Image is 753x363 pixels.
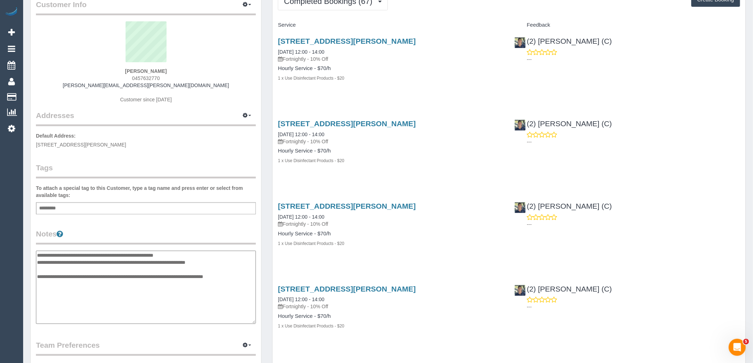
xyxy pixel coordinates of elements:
[278,313,504,319] h4: Hourly Service - $70/h
[278,214,324,220] a: [DATE] 12:00 - 14:00
[278,55,504,63] p: Fortnightly - 10% Off
[120,97,172,102] span: Customer since [DATE]
[278,297,324,302] a: [DATE] 12:00 - 14:00
[278,303,504,310] p: Fortnightly - 10% Off
[527,303,740,310] p: ---
[278,158,344,163] small: 1 x Use Disinfectant Products - $20
[278,119,416,128] a: [STREET_ADDRESS][PERSON_NAME]
[527,221,740,228] p: ---
[515,120,526,130] img: (2) Eray Mertturk (C)
[527,138,740,145] p: ---
[278,148,504,154] h4: Hourly Service - $70/h
[278,37,416,45] a: [STREET_ADDRESS][PERSON_NAME]
[36,340,256,356] legend: Team Preferences
[278,76,344,81] small: 1 x Use Disinfectant Products - $20
[527,56,740,63] p: ---
[515,119,612,128] a: (2) [PERSON_NAME] (C)
[4,7,19,17] img: Automaid Logo
[132,75,160,81] span: 0457632770
[278,202,416,210] a: [STREET_ADDRESS][PERSON_NAME]
[729,339,746,356] iframe: Intercom live chat
[515,202,612,210] a: (2) [PERSON_NAME] (C)
[278,22,504,28] h4: Service
[278,49,324,55] a: [DATE] 12:00 - 14:00
[278,65,504,71] h4: Hourly Service - $70/h
[278,324,344,329] small: 1 x Use Disinfectant Products - $20
[278,132,324,137] a: [DATE] 12:00 - 14:00
[278,138,504,145] p: Fortnightly - 10% Off
[36,132,76,139] label: Default Address:
[515,37,526,48] img: (2) Eray Mertturk (C)
[278,220,504,228] p: Fortnightly - 10% Off
[63,82,229,88] a: [PERSON_NAME][EMAIL_ADDRESS][PERSON_NAME][DOMAIN_NAME]
[743,339,749,345] span: 5
[36,142,126,148] span: [STREET_ADDRESS][PERSON_NAME]
[278,231,504,237] h4: Hourly Service - $70/h
[278,241,344,246] small: 1 x Use Disinfectant Products - $20
[278,285,416,293] a: [STREET_ADDRESS][PERSON_NAME]
[515,285,526,296] img: (2) Eray Mertturk (C)
[515,285,612,293] a: (2) [PERSON_NAME] (C)
[515,202,526,213] img: (2) Eray Mertturk (C)
[36,162,256,178] legend: Tags
[515,37,612,45] a: (2) [PERSON_NAME] (C)
[36,229,256,245] legend: Notes
[125,68,167,74] strong: [PERSON_NAME]
[36,185,256,199] label: To attach a special tag to this Customer, type a tag name and press enter or select from availabl...
[515,22,740,28] h4: Feedback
